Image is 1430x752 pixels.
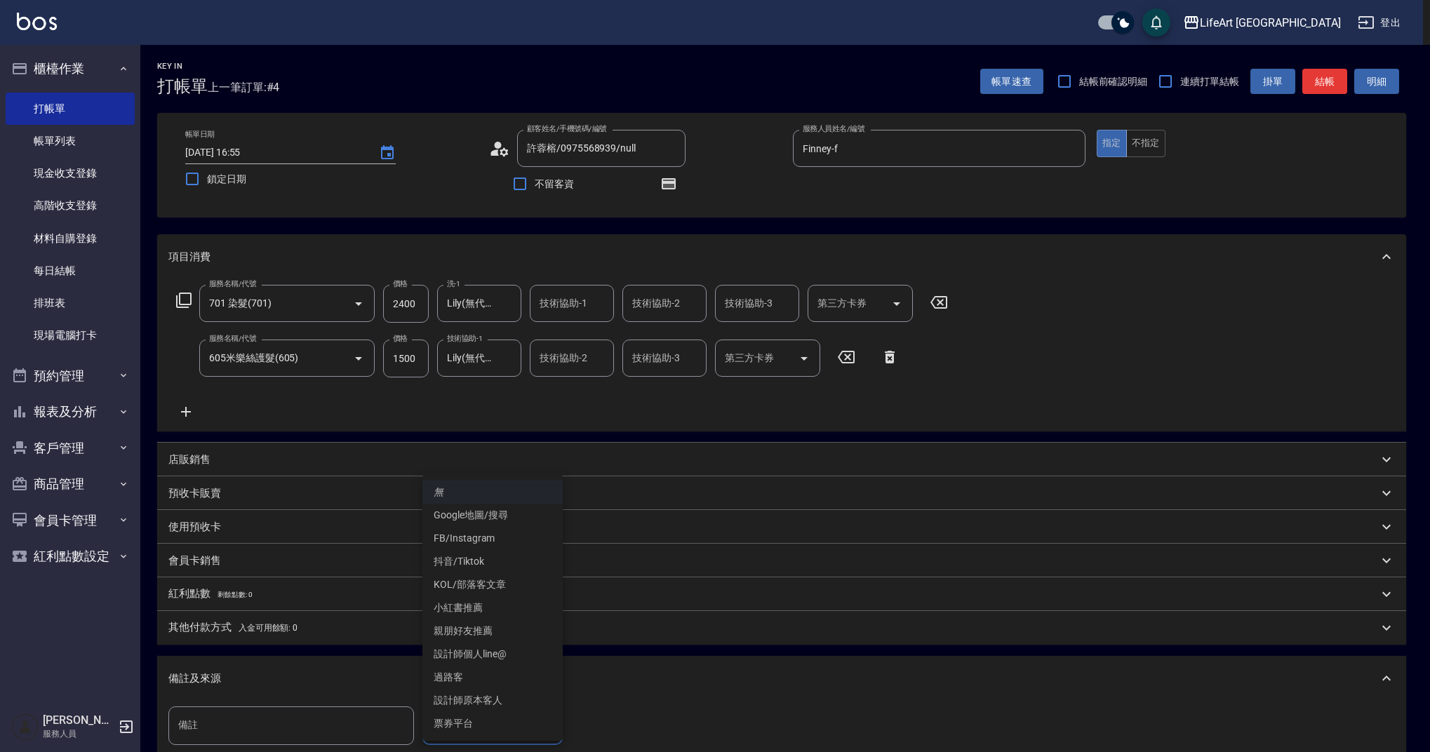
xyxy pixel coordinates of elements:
em: 無 [434,485,443,499]
li: Google地圖/搜尋 [422,504,563,527]
li: 設計師原本客人 [422,689,563,712]
li: 過路客 [422,666,563,689]
li: 票券平台 [422,712,563,735]
li: FB/Instagram [422,527,563,550]
li: 小紅書推薦 [422,596,563,619]
li: KOL/部落客文章 [422,573,563,596]
li: 抖音/Tiktok [422,550,563,573]
li: 設計師個人line@ [422,643,563,666]
li: 親朋好友推薦 [422,619,563,643]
